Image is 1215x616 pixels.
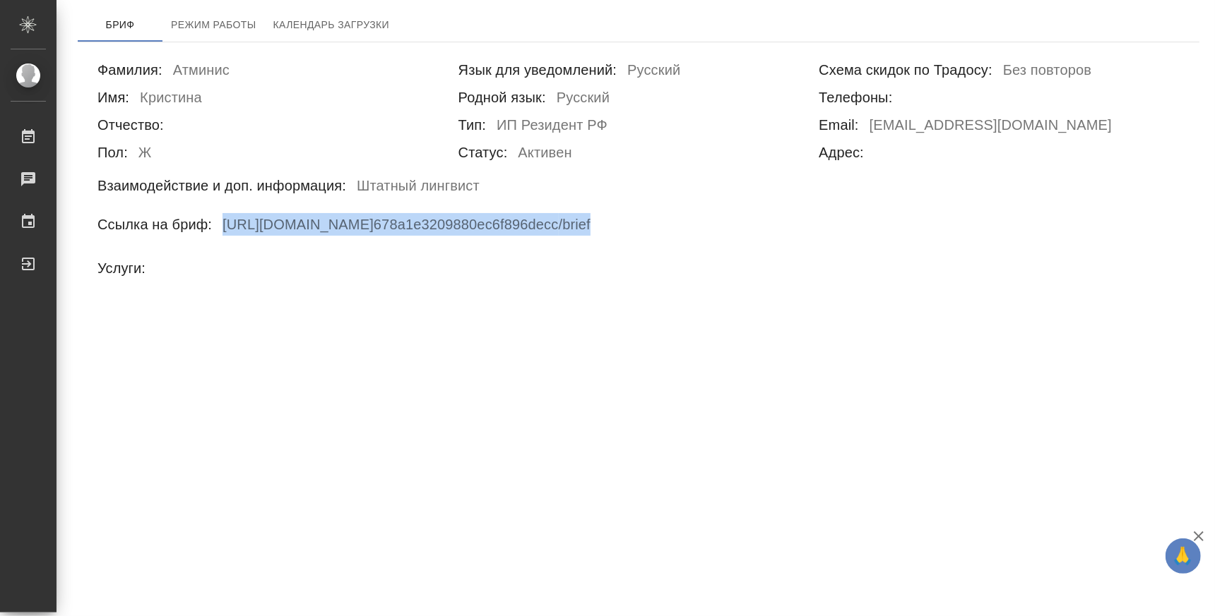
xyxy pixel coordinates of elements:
h6: Активен [518,141,572,169]
h6: Ссылка на бриф: [97,213,212,236]
h6: Схема скидок по Традосу: [819,59,992,81]
button: 🙏 [1166,538,1201,574]
h6: Родной язык: [458,86,546,109]
span: 🙏 [1171,541,1195,571]
h6: ИП Резидент РФ [497,114,607,141]
h6: Без повторов [1003,59,1091,86]
h6: Отчество: [97,114,164,136]
h6: [EMAIL_ADDRESS][DOMAIN_NAME] [870,114,1112,141]
h6: Ж [138,141,152,169]
h6: Взаимодействие и доп. информация: [97,174,346,197]
h6: Статус: [458,141,508,164]
h6: Русский [557,86,610,114]
span: Бриф [86,16,154,34]
h6: Фамилия: [97,59,162,81]
h6: [URL][DOMAIN_NAME] 678a1e3209880ec6f896decc /brief [223,213,591,241]
h6: Русский [627,59,680,86]
span: Календарь загрузки [273,16,390,34]
h6: Пол: [97,141,128,164]
span: Режим работы [171,16,256,34]
h6: Атминис [173,59,230,86]
h6: Телефоны: [819,86,892,109]
h6: Кристина [140,86,202,114]
h6: Язык для уведомлений: [458,59,617,81]
h6: Штатный лингвист [357,174,480,202]
h6: Имя: [97,86,129,109]
h6: Услуги: [97,257,146,279]
h6: Email: [819,114,858,136]
h6: Адрес: [819,141,864,164]
h6: Тип: [458,114,487,136]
